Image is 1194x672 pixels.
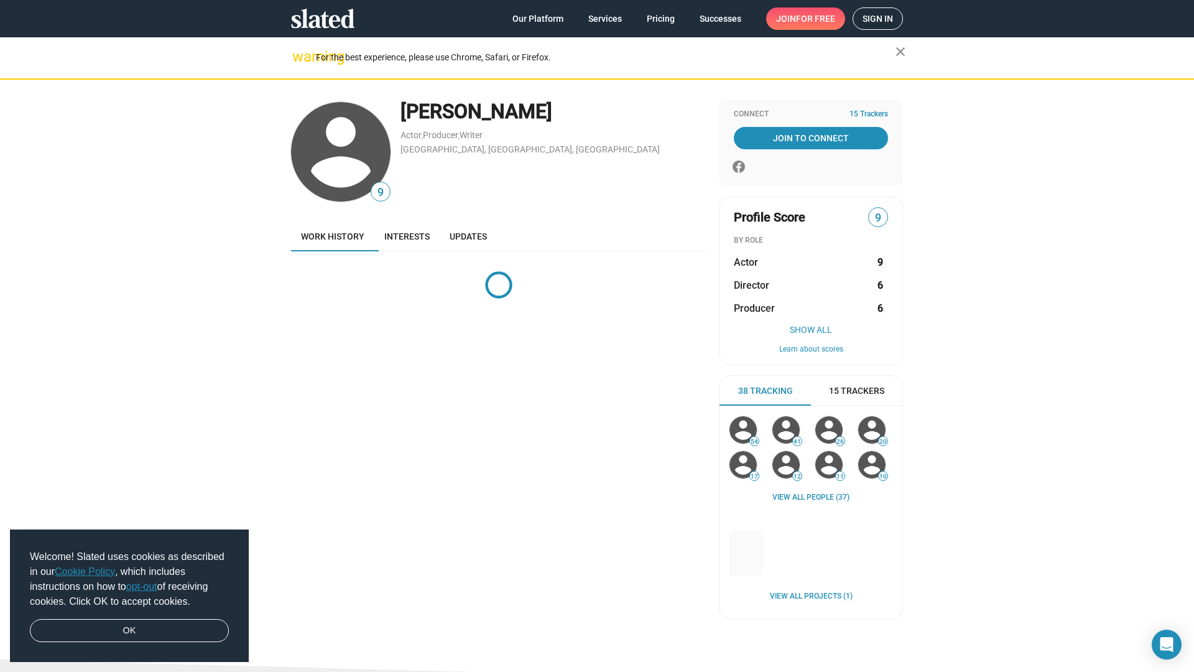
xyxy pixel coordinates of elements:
[400,144,660,154] a: [GEOGRAPHIC_DATA], [GEOGRAPHIC_DATA], [GEOGRAPHIC_DATA]
[736,127,886,149] span: Join To Connect
[853,7,903,30] a: Sign in
[690,7,751,30] a: Successes
[291,222,374,251] a: Work history
[502,7,573,30] a: Our Platform
[637,7,685,30] a: Pricing
[588,7,622,30] span: Services
[734,279,769,292] span: Director
[647,7,675,30] span: Pricing
[384,231,430,241] span: Interests
[1152,630,1182,660] div: Open Intercom Messenger
[734,345,888,355] button: Learn about scores
[877,279,883,292] strong: 6
[126,581,157,592] a: opt-out
[10,530,249,663] div: cookieconsent
[734,256,758,269] span: Actor
[893,44,908,59] mat-icon: close
[30,619,229,643] a: dismiss cookie message
[877,256,883,269] strong: 9
[440,222,497,251] a: Updates
[869,210,887,226] span: 9
[371,184,390,201] span: 9
[750,473,759,480] span: 17
[30,549,229,609] span: Welcome! Slated uses cookies as described in our , which includes instructions on how to of recei...
[776,7,835,30] span: Join
[750,438,759,446] span: 54
[863,8,893,29] span: Sign in
[292,49,307,64] mat-icon: warning
[700,7,741,30] span: Successes
[316,49,895,66] div: For the best experience, please use Chrome, Safari, or Firefox.
[738,385,793,397] span: 38 Tracking
[793,438,802,446] span: 41
[770,592,853,602] a: View all Projects (1)
[829,385,884,397] span: 15 Trackers
[793,473,802,480] span: 12
[423,130,458,140] a: Producer
[460,130,483,140] a: Writer
[734,325,888,335] button: Show All
[879,438,887,446] span: 20
[458,133,460,139] span: ,
[734,302,775,315] span: Producer
[578,7,632,30] a: Services
[734,209,805,226] span: Profile Score
[734,236,888,246] div: BY ROLE
[55,566,115,577] a: Cookie Policy
[836,438,845,446] span: 26
[400,130,422,140] a: Actor
[796,7,835,30] span: for free
[877,302,883,315] strong: 6
[512,7,563,30] span: Our Platform
[422,133,423,139] span: ,
[849,110,888,119] span: 15 Trackers
[879,473,887,480] span: 10
[836,473,845,480] span: 11
[734,127,888,149] a: Join To Connect
[400,98,706,125] div: [PERSON_NAME]
[734,110,888,119] div: Connect
[766,7,845,30] a: Joinfor free
[450,231,487,241] span: Updates
[772,493,849,503] a: View all People (37)
[301,231,364,241] span: Work history
[374,222,440,251] a: Interests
